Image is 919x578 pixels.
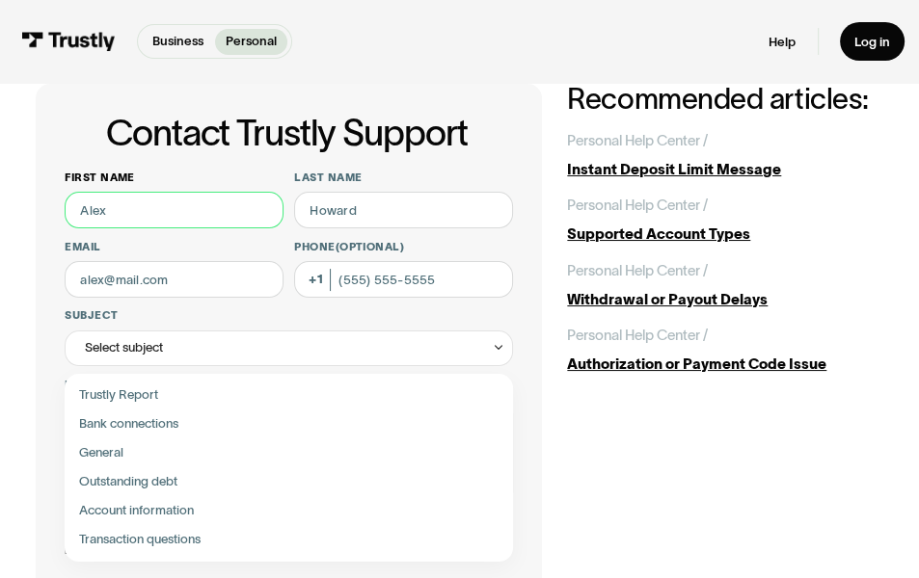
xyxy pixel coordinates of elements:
div: Select subject [65,330,513,366]
a: Personal Help Center /Instant Deposit Limit Message [567,130,882,180]
div: Personal Help Center / [567,195,708,216]
div: Select subject [85,337,163,358]
div: Instant Deposit Limit Message [567,159,882,180]
div: Personal Help Center / [567,260,708,281]
a: Personal Help Center /Supported Account Types [567,195,882,245]
label: First name [65,171,284,185]
label: Last name [294,171,513,185]
p: Personal [226,32,277,51]
input: Alex [65,192,284,228]
a: Help [769,34,796,50]
label: Phone [294,240,513,254]
input: Howard [294,192,513,228]
div: Log in [854,34,890,50]
nav: Select subject [65,366,513,561]
a: Personal [215,29,287,55]
span: Trustly Report [79,384,158,406]
span: (Optional) [336,241,405,252]
a: Personal Help Center /Authorization or Payment Code Issue [567,325,882,375]
a: Log in [840,22,905,61]
span: Transaction questions [79,529,201,550]
span: Outstanding debt [79,471,177,492]
span: Account information [79,500,194,521]
div: Personal Help Center / [567,325,708,346]
h1: Contact Trustly Support [61,113,513,152]
span: Bank connections [79,413,178,434]
span: General [79,442,123,463]
div: Personal Help Center / [567,130,708,151]
div: Withdrawal or Payout Delays [567,289,882,310]
img: Trustly Logo [21,32,115,52]
label: Subject [65,308,513,323]
a: Personal Help Center /Withdrawal or Payout Delays [567,260,882,310]
p: Business [152,32,203,51]
input: alex@mail.com [65,261,284,298]
a: Business [142,29,214,55]
h2: Recommended articles: [567,84,882,116]
input: (555) 555-5555 [294,261,513,298]
div: Authorization or Payment Code Issue [567,354,882,375]
label: Email [65,240,284,254]
div: Supported Account Types [567,223,882,245]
